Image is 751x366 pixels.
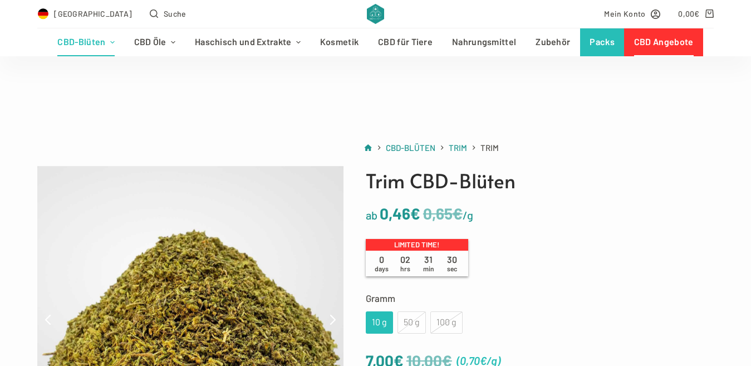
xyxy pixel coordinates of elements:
[453,204,463,223] span: €
[370,254,394,273] span: 0
[37,7,132,20] a: Select Country
[526,28,580,56] a: Zubehör
[449,141,467,155] a: Trim
[694,9,699,18] span: €
[366,166,714,196] h1: Trim CBD-Blüten
[604,7,645,20] span: Mein Konto
[150,7,186,20] button: Open search form
[678,9,700,18] bdi: 0,00
[310,28,368,56] a: Kosmetik
[164,7,186,20] span: Suche
[394,254,417,273] span: 02
[443,28,526,56] a: Nahrungsmittel
[386,141,435,155] a: CBD-Blüten
[367,4,384,24] img: CBD Alchemy
[48,28,703,56] nav: Header-Menü
[580,28,625,56] a: Packs
[400,265,410,272] span: hrs
[410,204,420,223] span: €
[124,28,185,56] a: CBD Öle
[48,28,124,56] a: CBD-Blüten
[386,143,435,153] span: CBD-Blüten
[449,143,467,153] span: Trim
[54,7,132,20] span: [GEOGRAPHIC_DATA]
[185,28,310,56] a: Haschisch und Extrakte
[463,208,473,222] span: /g
[37,8,48,19] img: DE Flag
[604,7,660,20] a: Mein Konto
[375,265,389,272] span: days
[440,254,464,273] span: 30
[366,239,468,251] p: Limited time!
[423,265,434,272] span: min
[423,204,463,223] bdi: 0,65
[480,141,499,155] span: Trim
[366,290,714,306] label: Gramm
[380,204,420,223] bdi: 0,46
[366,208,377,222] span: ab
[678,7,713,20] a: Shopping cart
[624,28,703,56] a: CBD Angebote
[447,265,457,272] span: sec
[369,28,443,56] a: CBD für Tiere
[417,254,440,273] span: 31
[372,315,386,330] div: 10 g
